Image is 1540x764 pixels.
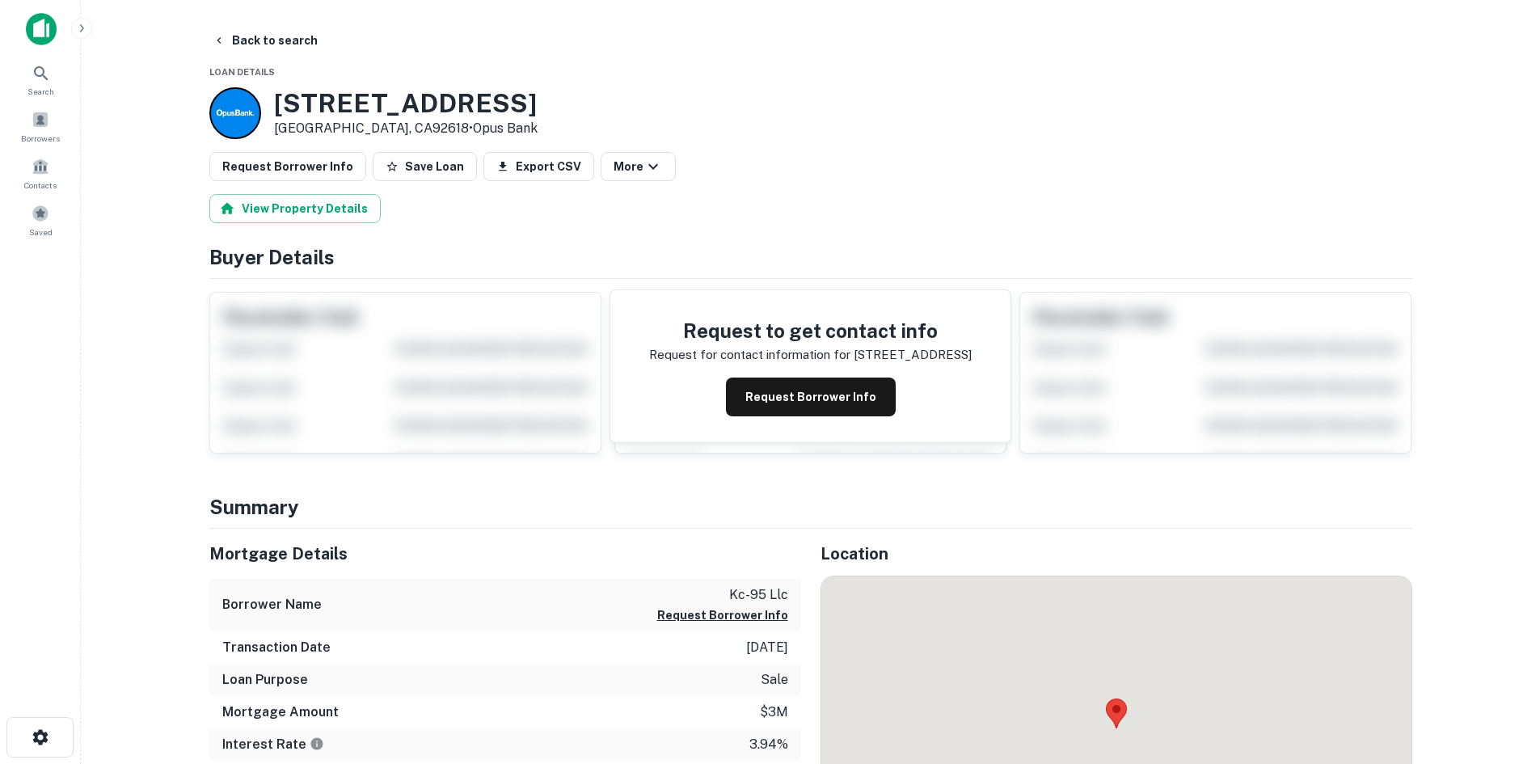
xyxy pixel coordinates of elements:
h6: Borrower Name [222,595,322,614]
button: Request Borrower Info [657,606,788,625]
p: [DATE] [746,638,788,657]
p: $3m [760,703,788,722]
span: Saved [29,226,53,238]
h4: Buyer Details [209,243,1412,272]
h4: Summary [209,492,1412,521]
img: capitalize-icon.png [26,13,57,45]
p: kc-95 llc [657,585,788,605]
span: Search [27,85,54,98]
a: Opus Bank [473,120,538,136]
h6: Loan Purpose [222,670,308,690]
p: sale [761,670,788,690]
a: Borrowers [5,104,76,148]
span: Loan Details [209,67,275,77]
h6: Interest Rate [222,735,324,754]
button: Request Borrower Info [209,152,366,181]
p: [STREET_ADDRESS] [854,345,972,365]
h6: Mortgage Amount [222,703,339,722]
button: Back to search [206,26,324,55]
button: View Property Details [209,194,381,223]
button: Request Borrower Info [726,378,896,416]
span: Borrowers [21,132,60,145]
iframe: Chat Widget [1459,635,1540,712]
button: More [601,152,676,181]
p: Request for contact information for [649,345,850,365]
a: Search [5,57,76,101]
h3: [STREET_ADDRESS] [274,88,538,119]
h6: Transaction Date [222,638,331,657]
a: Saved [5,198,76,242]
h4: Request to get contact info [649,316,972,345]
span: Contacts [24,179,57,192]
svg: The interest rates displayed on the website are for informational purposes only and may be report... [310,737,324,751]
p: 3.94% [749,735,788,754]
p: [GEOGRAPHIC_DATA], CA92618 • [274,119,538,138]
a: Contacts [5,151,76,195]
button: Export CSV [483,152,594,181]
h5: Location [821,542,1412,566]
h5: Mortgage Details [209,542,801,566]
button: Save Loan [373,152,477,181]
